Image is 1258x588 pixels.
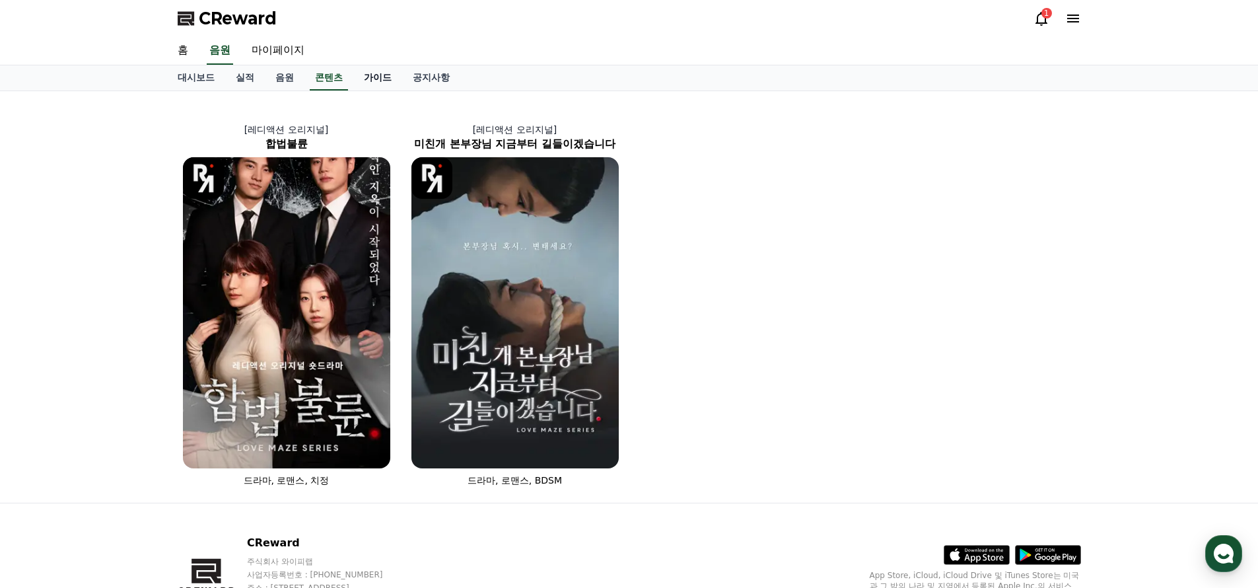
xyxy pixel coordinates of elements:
[225,65,265,91] a: 실적
[167,37,199,65] a: 홈
[172,136,401,152] h2: 합법불륜
[178,8,277,29] a: CReward
[247,570,408,580] p: 사업자등록번호 : [PHONE_NUMBER]
[402,65,460,91] a: 공지사항
[172,112,401,497] a: [레디액션 오리지널] 합법불륜 합법불륜 [object Object] Logo 드라마, 로맨스, 치정
[401,112,629,497] a: [레디액션 오리지널] 미친개 본부장님 지금부터 길들이겠습니다 미친개 본부장님 지금부터 길들이겠습니다 [object Object] Logo 드라마, 로맨스, BDSM
[183,157,225,199] img: [object Object] Logo
[411,157,453,199] img: [object Object] Logo
[401,136,629,152] h2: 미친개 본부장님 지금부터 길들이겠습니다
[244,475,330,486] span: 드라마, 로맨스, 치정
[183,157,390,468] img: 합법불륜
[4,419,87,452] a: 홈
[170,419,254,452] a: 설정
[204,439,220,449] span: 설정
[401,123,629,136] p: [레디액션 오리지널]
[353,65,402,91] a: 가이드
[1033,11,1049,26] a: 1
[265,65,304,91] a: 음원
[207,37,233,65] a: 음원
[1041,8,1052,18] div: 1
[199,8,277,29] span: CReward
[121,439,137,450] span: 대화
[468,475,562,486] span: 드라마, 로맨스, BDSM
[87,419,170,452] a: 대화
[411,157,619,468] img: 미친개 본부장님 지금부터 길들이겠습니다
[310,65,348,91] a: 콘텐츠
[247,556,408,567] p: 주식회사 와이피랩
[241,37,315,65] a: 마이페이지
[42,439,50,449] span: 홈
[247,535,408,551] p: CReward
[172,123,401,136] p: [레디액션 오리지널]
[167,65,225,91] a: 대시보드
